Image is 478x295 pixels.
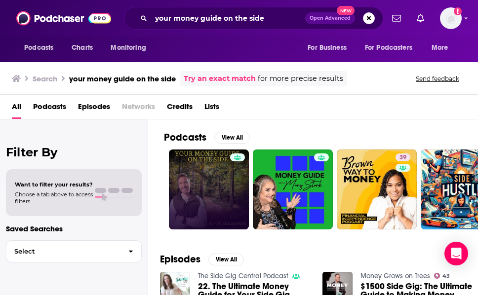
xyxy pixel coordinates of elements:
[308,41,347,55] span: For Business
[442,274,450,278] span: 43
[111,41,146,55] span: Monitoring
[432,41,448,55] span: More
[164,131,250,144] a: PodcastsView All
[15,191,93,205] span: Choose a tab above to access filters.
[6,145,142,159] h2: Filter By
[160,253,244,265] a: EpisodesView All
[208,254,244,265] button: View All
[6,224,142,233] p: Saved Searches
[160,253,200,265] h2: Episodes
[258,73,343,84] span: for more precise results
[17,38,66,57] button: open menu
[425,38,461,57] button: open menu
[15,181,93,188] span: Want to filter your results?
[413,10,428,27] a: Show notifications dropdown
[440,7,462,29] span: Logged in as gmalloy
[440,7,462,29] img: User Profile
[65,38,99,57] a: Charts
[151,10,305,26] input: Search podcasts, credits, & more...
[396,153,410,161] a: 39
[6,248,120,255] span: Select
[33,74,57,83] h3: Search
[214,132,250,144] button: View All
[305,12,355,24] button: Open AdvancedNew
[454,7,462,15] svg: Add a profile image
[78,99,110,119] a: Episodes
[24,41,53,55] span: Podcasts
[6,240,142,262] button: Select
[413,74,462,83] button: Send feedback
[12,99,21,119] a: All
[440,7,462,29] button: Show profile menu
[444,242,468,265] div: Open Intercom Messenger
[399,153,406,163] span: 39
[122,99,155,119] span: Networks
[337,6,355,15] span: New
[301,38,359,57] button: open menu
[164,131,206,144] h2: Podcasts
[167,99,193,119] a: Credits
[358,38,427,57] button: open menu
[360,272,430,280] a: Money Grows on Trees
[72,41,93,55] span: Charts
[337,149,417,229] a: 39
[104,38,159,57] button: open menu
[184,73,256,84] a: Try an exact match
[388,10,405,27] a: Show notifications dropdown
[16,9,111,28] img: Podchaser - Follow, Share and Rate Podcasts
[33,99,66,119] a: Podcasts
[198,272,288,280] a: The Side Gig Central Podcast
[124,7,383,30] div: Search podcasts, credits, & more...
[69,74,176,83] h3: your money guide on the side
[204,99,219,119] a: Lists
[310,16,351,21] span: Open Advanced
[434,273,450,279] a: 43
[365,41,412,55] span: For Podcasters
